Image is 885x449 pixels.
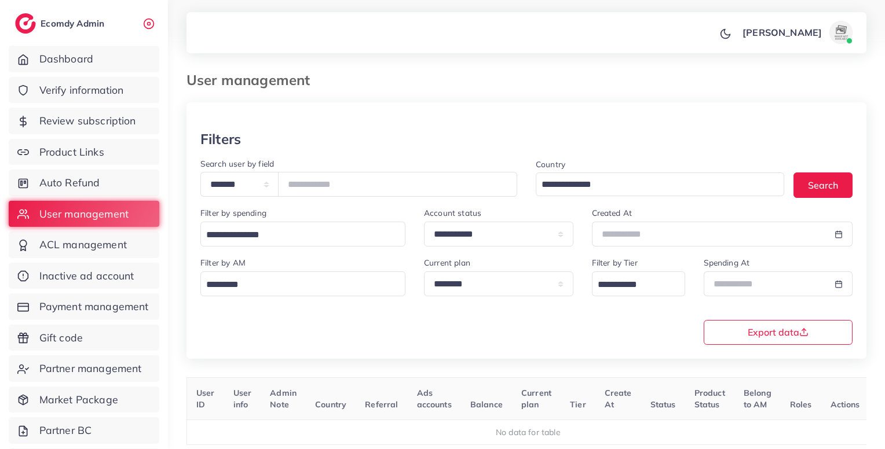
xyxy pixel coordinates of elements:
[521,388,551,410] span: Current plan
[605,388,632,410] span: Create At
[536,172,784,196] div: Search for option
[186,72,319,89] h3: User management
[39,299,149,314] span: Payment management
[15,13,36,34] img: logo
[41,18,107,29] h2: Ecomdy Admin
[200,222,405,246] div: Search for option
[9,355,159,382] a: Partner management
[743,25,822,39] p: [PERSON_NAME]
[417,388,452,410] span: Ads accounts
[470,399,503,410] span: Balance
[748,327,809,337] span: Export data
[570,399,586,410] span: Tier
[233,388,252,410] span: User info
[200,207,266,219] label: Filter by spending
[9,201,159,227] a: User management
[694,388,725,410] span: Product Status
[9,77,159,104] a: Verify information
[270,388,297,410] span: Admin Note
[365,399,398,410] span: Referral
[39,175,100,190] span: Auto Refund
[9,139,159,165] a: Product Links
[831,399,860,410] span: Actions
[9,231,159,258] a: ACL management
[594,276,670,294] input: Search for option
[744,388,771,410] span: Belong to AM
[39,237,127,252] span: ACL management
[9,170,159,196] a: Auto Refund
[200,257,246,268] label: Filter by AM
[424,207,481,219] label: Account status
[39,51,93,67] span: Dashboard
[704,257,750,268] label: Spending At
[592,257,638,268] label: Filter by Tier
[704,320,853,345] button: Export data
[39,145,104,160] span: Product Links
[790,399,812,410] span: Roles
[537,176,769,194] input: Search for option
[39,423,92,438] span: Partner BC
[9,387,159,413] a: Market Package
[9,417,159,444] a: Partner BC
[200,271,405,296] div: Search for option
[39,268,134,284] span: Inactive ad account
[39,361,142,376] span: Partner management
[650,399,676,410] span: Status
[39,207,129,222] span: User management
[200,158,274,170] label: Search user by field
[39,330,83,345] span: Gift code
[39,392,118,407] span: Market Package
[736,21,857,44] a: [PERSON_NAME]avatar
[196,388,215,410] span: User ID
[202,226,390,244] input: Search for option
[39,113,136,128] span: Review subscription
[9,108,159,134] a: Review subscription
[793,172,853,197] button: Search
[424,257,470,268] label: Current plan
[15,13,107,34] a: logoEcomdy Admin
[193,426,864,438] div: No data for table
[536,159,565,170] label: Country
[39,83,124,98] span: Verify information
[9,46,159,72] a: Dashboard
[592,207,632,219] label: Created At
[202,276,390,294] input: Search for option
[9,325,159,351] a: Gift code
[9,263,159,289] a: Inactive ad account
[829,21,853,44] img: avatar
[315,399,346,410] span: Country
[200,131,241,148] h3: Filters
[592,271,685,296] div: Search for option
[9,293,159,320] a: Payment management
